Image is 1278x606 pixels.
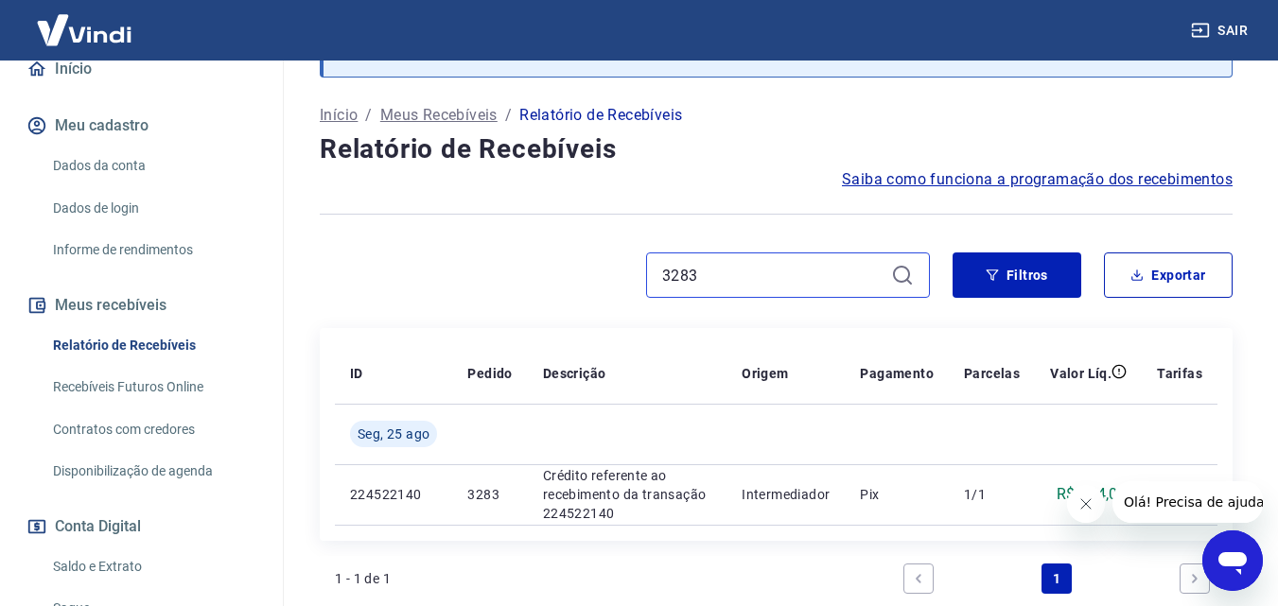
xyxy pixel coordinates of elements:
[1050,364,1112,383] p: Valor Líq.
[380,104,498,127] a: Meus Recebíveis
[1112,481,1263,523] iframe: Mensagem da empresa
[45,452,260,491] a: Disponibilização de agenda
[860,485,934,504] p: Pix
[365,104,372,127] p: /
[11,13,159,28] span: Olá! Precisa de ajuda?
[742,485,830,504] p: Intermediador
[23,1,146,59] img: Vindi
[1067,485,1105,523] iframe: Fechar mensagem
[903,563,934,594] a: Previous page
[953,252,1081,298] button: Filtros
[45,410,260,449] a: Contratos com credores
[23,506,260,547] button: Conta Digital
[45,547,260,586] a: Saldo e Extrato
[662,261,884,289] input: Busque pelo número do pedido
[1180,563,1210,594] a: Next page
[742,364,788,383] p: Origem
[350,364,363,383] p: ID
[45,326,260,365] a: Relatório de Recebíveis
[543,466,711,523] p: Crédito referente ao recebimento da transação 224522140
[860,364,934,383] p: Pagamento
[519,104,682,127] p: Relatório de Recebíveis
[505,104,512,127] p: /
[467,364,512,383] p: Pedido
[23,285,260,326] button: Meus recebíveis
[45,147,260,185] a: Dados da conta
[23,48,260,90] a: Início
[964,364,1020,383] p: Parcelas
[1202,530,1263,591] iframe: Botão para abrir a janela de mensagens
[320,104,358,127] a: Início
[23,105,260,147] button: Meu cadastro
[1187,13,1255,48] button: Sair
[1104,252,1233,298] button: Exportar
[320,130,1233,168] h4: Relatório de Recebíveis
[964,485,1020,504] p: 1/1
[543,364,606,383] p: Descrição
[467,485,512,504] p: 3283
[45,231,260,269] a: Informe de rendimentos
[896,556,1217,601] ul: Pagination
[335,569,391,588] p: 1 - 1 de 1
[842,168,1233,191] a: Saiba como funciona a programação dos recebimentos
[1157,364,1202,383] p: Tarifas
[1057,483,1128,506] p: R$ 474,01
[358,424,429,443] span: Seg, 25 ago
[350,485,437,504] p: 224522140
[1042,563,1072,594] a: Page 1 is your current page
[45,368,260,407] a: Recebíveis Futuros Online
[45,189,260,228] a: Dados de login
